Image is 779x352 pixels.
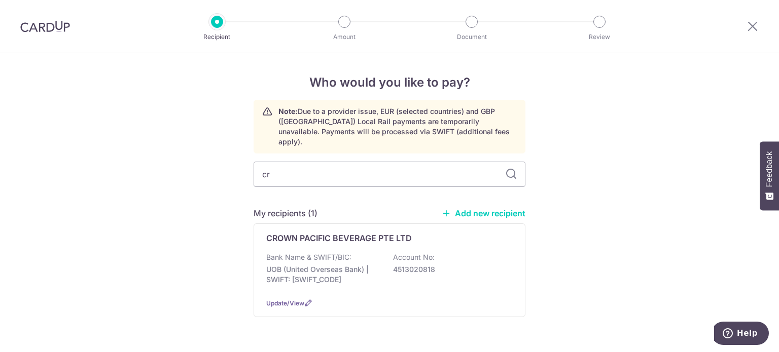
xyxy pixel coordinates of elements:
a: Add new recipient [442,208,525,218]
p: Amount [307,32,382,42]
h4: Who would you like to pay? [254,73,525,92]
p: Bank Name & SWIFT/BIC: [266,252,351,262]
input: Search for any recipient here [254,162,525,187]
p: 4513020818 [393,264,507,275]
a: Update/View [266,299,304,307]
iframe: Opens a widget where you can find more information [714,322,769,347]
p: Account No: [393,252,435,262]
strong: Note: [278,107,298,115]
h5: My recipients (1) [254,207,317,219]
button: Feedback - Show survey [760,141,779,210]
p: Review [562,32,637,42]
p: Document [434,32,509,42]
p: CROWN PACIFIC BEVERAGE PTE LTD [266,232,412,244]
p: Due to a provider issue, EUR (selected countries) and GBP ([GEOGRAPHIC_DATA]) Local Rail payments... [278,106,517,147]
p: Recipient [180,32,255,42]
span: Feedback [765,151,774,187]
p: UOB (United Overseas Bank) | SWIFT: [SWIFT_CODE] [266,264,380,285]
img: CardUp [20,20,70,32]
